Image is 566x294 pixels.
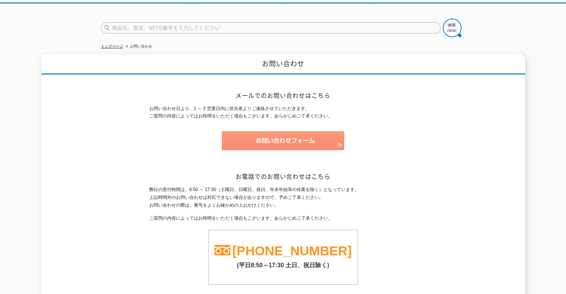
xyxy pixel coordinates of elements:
a: [PHONE_NUMBER] [232,243,352,258]
h1: お問い合わせ [41,54,525,75]
p: (平日8:50～17:30 土日、祝日除く) [209,258,358,269]
p: お問い合わせ日より、1 ～ 2 営業日内に担当者よりご連絡させていただきます。 ご質問の内容によってはお時間をいただく場合もございます。あらかじめご了承ください。 [149,105,417,120]
img: お問い合わせフォーム [222,131,344,150]
p: 弊社の受付時間は、8:50 ～ 17:30（土曜日、日曜日、祝日、年末年始等の休業を除く）となっています。 上記時間外のお問い合わせは対応できない場合がありますので、予めご了承ください。 お問い... [149,186,417,209]
a: お問い合わせフォーム [222,143,344,149]
h2: お電話でのお問い合わせはこちら [149,172,417,180]
a: トップページ [101,44,123,48]
input: 商品名、型式、NETIS番号を入力してください [101,22,441,33]
li: お問い合わせ [124,43,152,51]
img: btn_search.png [443,19,461,37]
p: ご質問の内容によってはお時間をいただく場合もございます。あらかじめご了承ください。 [149,214,417,222]
h2: メールでのお問い合わせはこちら [149,91,417,99]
